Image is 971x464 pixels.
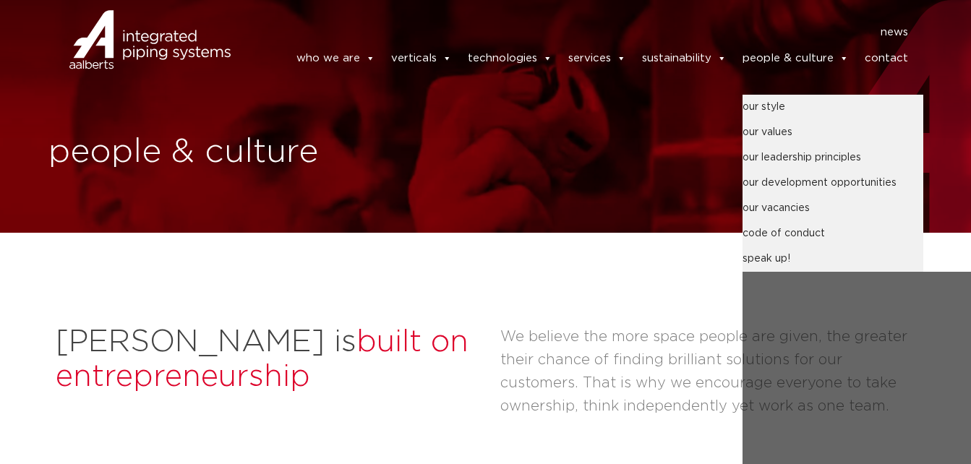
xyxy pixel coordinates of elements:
[743,171,923,196] a: our development opportunities
[743,221,923,246] a: code of conduct
[743,44,849,73] a: people & culture
[468,44,552,73] a: technologies
[642,44,727,73] a: sustainability
[48,129,479,176] h1: people & culture
[743,246,923,272] a: speak up!
[296,44,375,73] a: who we are
[252,21,909,44] nav: Menu
[391,44,452,73] a: verticals
[743,95,923,120] a: our style
[743,145,923,171] a: our leadership principles
[56,325,486,395] h2: [PERSON_NAME] is
[56,327,469,392] span: built on entrepreneurship
[743,120,923,145] a: our values
[743,196,923,221] a: our vacancies
[881,21,908,44] a: news
[500,325,916,418] p: We believe the more space people are given, the greater their chance of finding brilliant solutio...
[865,44,908,73] a: contact
[568,44,626,73] a: services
